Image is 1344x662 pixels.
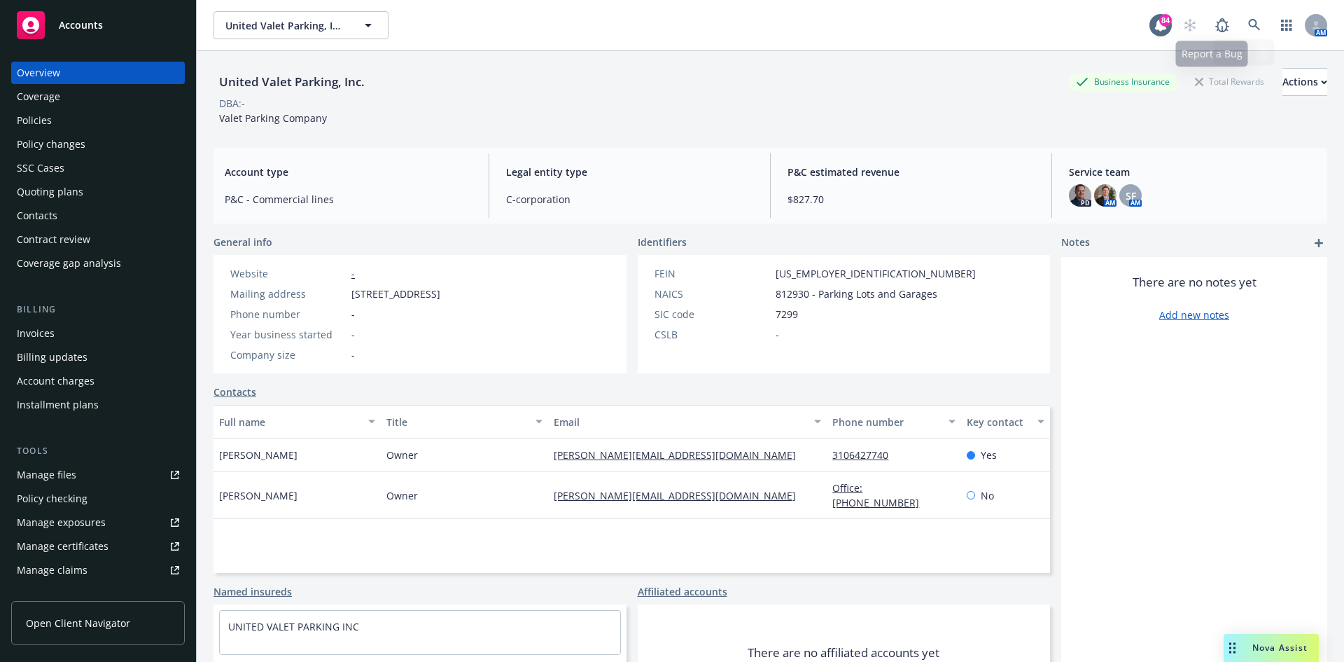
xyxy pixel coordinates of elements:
span: - [351,347,355,362]
a: Affiliated accounts [638,584,727,599]
a: SSC Cases [11,157,185,179]
a: - [351,267,355,280]
button: Actions [1282,68,1327,96]
span: [PERSON_NAME] [219,488,297,503]
div: Policy checking [17,488,87,510]
a: Contacts [213,385,256,399]
span: Owner [386,488,418,503]
span: Yes [981,448,997,462]
div: Year business started [230,327,346,342]
a: Accounts [11,6,185,45]
span: There are no notes yet [1133,274,1256,291]
img: photo [1094,184,1116,207]
div: Coverage [17,85,60,108]
div: DBA: - [219,96,245,111]
span: P&C estimated revenue [787,165,1035,179]
div: Total Rewards [1188,73,1271,90]
a: Contacts [11,205,185,227]
a: [PERSON_NAME][EMAIL_ADDRESS][DOMAIN_NAME] [554,489,807,502]
button: Full name [213,405,381,439]
a: Coverage [11,85,185,108]
a: Coverage gap analysis [11,252,185,275]
div: Overview [17,62,60,84]
span: Open Client Navigator [26,616,130,630]
a: Policies [11,109,185,132]
div: Invoices [17,322,55,345]
div: Billing updates [17,346,87,368]
span: - [351,327,355,342]
a: Start snowing [1176,11,1204,39]
div: Actions [1282,69,1327,95]
div: Full name [219,415,360,429]
div: Phone number [832,415,939,429]
div: Tools [11,444,185,458]
div: Coverage gap analysis [17,252,121,275]
a: Office: [PHONE_NUMBER] [832,481,930,509]
div: Email [554,415,806,429]
div: Quoting plans [17,181,83,203]
div: Key contact [967,415,1029,429]
a: Report a Bug [1208,11,1236,39]
button: United Valet Parking, Inc. [213,11,388,39]
div: FEIN [654,266,770,281]
div: Title [386,415,527,429]
div: Company size [230,347,346,362]
div: Phone number [230,307,346,322]
div: Manage BORs [17,583,83,605]
span: 7299 [776,307,798,322]
a: Overview [11,62,185,84]
div: SSC Cases [17,157,64,179]
a: add [1310,235,1327,251]
div: Business Insurance [1069,73,1177,90]
div: Policies [17,109,52,132]
div: Drag to move [1224,634,1241,662]
span: P&C - Commercial lines [225,192,472,207]
span: Owner [386,448,418,462]
div: 84 [1159,14,1172,27]
div: Installment plans [17,394,99,416]
span: Account type [225,165,472,179]
span: 812930 - Parking Lots and Garages [776,287,937,301]
span: Notes [1061,235,1090,251]
img: photo [1069,184,1091,207]
a: Contract review [11,228,185,251]
span: Accounts [59,20,103,31]
div: Manage files [17,464,76,486]
div: NAICS [654,287,770,301]
div: CSLB [654,327,770,342]
div: Manage exposures [17,511,106,534]
a: Policy checking [11,488,185,510]
a: Named insureds [213,584,292,599]
span: Legal entity type [506,165,753,179]
a: UNITED VALET PARKING INC [228,620,359,633]
a: Invoices [11,322,185,345]
button: Key contact [961,405,1050,439]
span: United Valet Parking, Inc. [225,18,346,33]
span: SF [1126,188,1136,203]
span: [STREET_ADDRESS] [351,287,440,301]
a: [PERSON_NAME][EMAIL_ADDRESS][DOMAIN_NAME] [554,448,807,462]
div: Manage certificates [17,535,108,558]
a: Account charges [11,370,185,392]
a: Manage files [11,464,185,486]
button: Email [548,405,827,439]
button: Title [381,405,548,439]
div: United Valet Parking, Inc. [213,73,370,91]
a: Billing updates [11,346,185,368]
a: Search [1240,11,1268,39]
div: Contract review [17,228,90,251]
span: Valet Parking Company [219,111,327,125]
a: Installment plans [11,394,185,416]
span: No [981,488,994,503]
div: SIC code [654,307,770,322]
div: Manage claims [17,559,87,581]
span: C-corporation [506,192,753,207]
a: Manage claims [11,559,185,581]
a: Add new notes [1159,308,1229,322]
div: Contacts [17,205,57,227]
button: Nova Assist [1224,634,1319,662]
div: Billing [11,303,185,317]
span: General info [213,235,272,249]
div: Policy changes [17,133,85,156]
span: Identifiers [638,235,687,249]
